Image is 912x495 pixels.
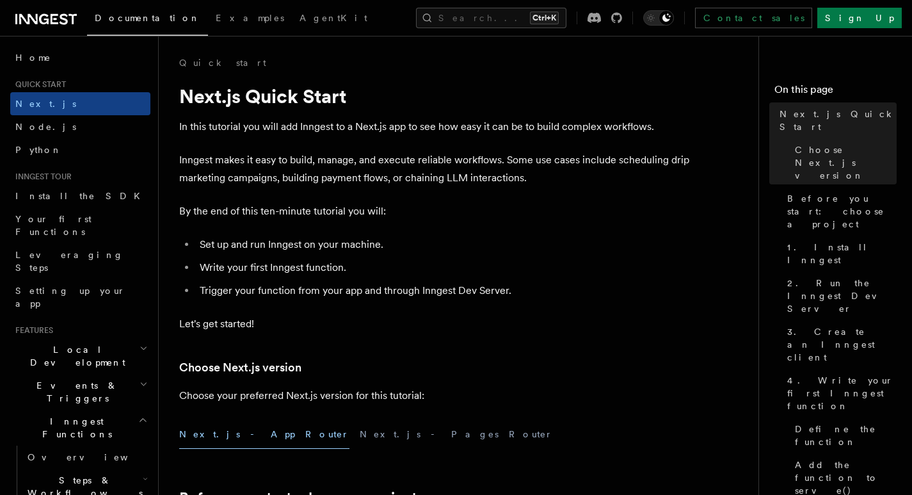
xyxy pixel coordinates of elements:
[15,122,76,132] span: Node.js
[782,320,897,369] a: 3. Create an Inngest client
[15,145,62,155] span: Python
[416,8,566,28] button: Search...Ctrl+K
[787,325,897,364] span: 3. Create an Inngest client
[179,202,691,220] p: By the end of this ten-minute tutorial you will:
[179,85,691,108] h1: Next.js Quick Start
[774,102,897,138] a: Next.js Quick Start
[10,343,140,369] span: Local Development
[782,272,897,320] a: 2. Run the Inngest Dev Server
[300,13,367,23] span: AgentKit
[179,118,691,136] p: In this tutorial you will add Inngest to a Next.js app to see how easy it can be to build complex...
[10,243,150,279] a: Leveraging Steps
[22,446,150,469] a: Overview
[695,8,812,28] a: Contact sales
[10,138,150,161] a: Python
[292,4,375,35] a: AgentKit
[10,374,150,410] button: Events & Triggers
[95,13,200,23] span: Documentation
[782,236,897,272] a: 1. Install Inngest
[15,250,124,273] span: Leveraging Steps
[795,143,897,182] span: Choose Next.js version
[10,46,150,69] a: Home
[782,187,897,236] a: Before you start: choose a project
[10,415,138,441] span: Inngest Functions
[787,241,897,266] span: 1. Install Inngest
[780,108,897,133] span: Next.js Quick Start
[179,359,301,377] a: Choose Next.js version
[782,369,897,418] a: 4. Write your first Inngest function
[196,282,691,300] li: Trigger your function from your app and through Inngest Dev Server.
[787,277,897,315] span: 2. Run the Inngest Dev Server
[179,315,691,333] p: Let's get started!
[15,99,76,109] span: Next.js
[208,4,292,35] a: Examples
[360,420,553,449] button: Next.js - Pages Router
[87,4,208,36] a: Documentation
[790,418,897,453] a: Define the function
[795,423,897,448] span: Define the function
[787,374,897,412] span: 4. Write your first Inngest function
[196,236,691,254] li: Set up and run Inngest on your machine.
[10,172,72,182] span: Inngest tour
[179,151,691,187] p: Inngest makes it easy to build, manage, and execute reliable workflows. Some use cases include sc...
[774,82,897,102] h4: On this page
[10,325,53,336] span: Features
[196,259,691,277] li: Write your first Inngest function.
[10,338,150,374] button: Local Development
[10,79,66,90] span: Quick start
[790,138,897,187] a: Choose Next.js version
[15,191,148,201] span: Install the SDK
[10,207,150,243] a: Your first Functions
[15,51,51,64] span: Home
[787,192,897,231] span: Before you start: choose a project
[28,452,159,462] span: Overview
[643,10,674,26] button: Toggle dark mode
[179,387,691,405] p: Choose your preferred Next.js version for this tutorial:
[15,214,92,237] span: Your first Functions
[10,184,150,207] a: Install the SDK
[10,279,150,315] a: Setting up your app
[817,8,902,28] a: Sign Up
[15,286,125,309] span: Setting up your app
[10,92,150,115] a: Next.js
[10,115,150,138] a: Node.js
[179,56,266,69] a: Quick start
[530,12,559,24] kbd: Ctrl+K
[216,13,284,23] span: Examples
[10,410,150,446] button: Inngest Functions
[10,379,140,405] span: Events & Triggers
[179,420,349,449] button: Next.js - App Router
